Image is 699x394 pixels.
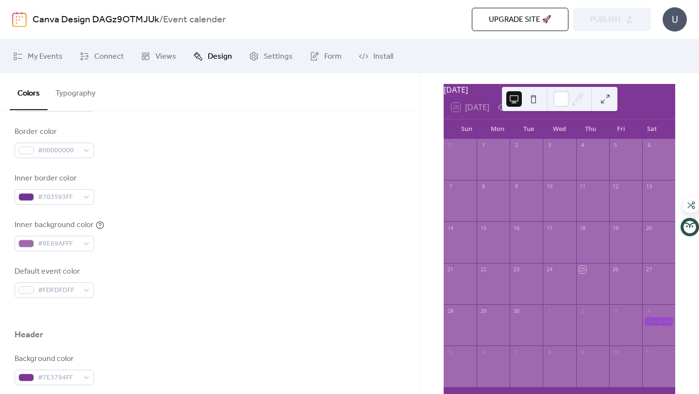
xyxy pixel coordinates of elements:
div: 2 [513,142,520,149]
div: 5 [447,348,454,356]
div: 3 [546,142,553,149]
div: 31 [447,142,454,149]
div: 3 [612,307,619,314]
div: Wed [544,119,575,139]
div: 22 [480,266,487,273]
div: Sun [451,119,483,139]
div: 11 [645,348,652,356]
div: 25 [579,266,586,273]
div: Border color [15,126,92,138]
div: 27 [645,266,652,273]
div: 23 [513,266,520,273]
span: Settings [264,51,293,63]
span: #9E69AFFF [38,238,79,250]
div: Sat [636,119,667,139]
a: Views [133,43,183,69]
a: Connect [72,43,131,69]
a: Canva Design DAGz9OTMJUk [33,11,159,29]
div: 4 [579,142,586,149]
span: Form [324,51,342,63]
button: Colors [10,73,48,110]
div: 8 [480,183,487,190]
div: 17 [546,224,553,231]
div: 30 [513,307,520,314]
button: Typography [48,73,103,109]
span: #7E3794FF [38,372,79,384]
div: 13 [645,183,652,190]
div: 9 [513,183,520,190]
a: My Events [6,43,70,69]
div: U [663,7,687,32]
span: #00000000 [38,145,79,157]
div: 16 [513,224,520,231]
a: Form [302,43,349,69]
div: 20 [645,224,652,231]
span: #FDFDFDFF [38,285,79,296]
div: Header [15,329,44,341]
div: 10 [612,348,619,356]
div: 18 [579,224,586,231]
span: Connect [94,51,124,63]
div: 7 [513,348,520,356]
span: Views [155,51,176,63]
div: Inner background color [15,219,94,231]
div: 4 [645,307,652,314]
div: Varia league performance [642,317,675,326]
div: Fri [606,119,637,139]
b: / [159,11,163,29]
div: 24 [546,266,553,273]
div: 9 [579,348,586,356]
div: Tue [513,119,544,139]
span: #703593FF [38,192,79,203]
div: 7 [447,183,454,190]
div: 12 [612,183,619,190]
span: My Events [28,51,63,63]
div: 15 [480,224,487,231]
div: 14 [447,224,454,231]
div: 6 [480,348,487,356]
div: 29 [480,307,487,314]
div: 8 [546,348,553,356]
div: 10 [546,183,553,190]
button: Upgrade site 🚀 [472,8,568,31]
a: Install [351,43,400,69]
div: 6 [645,142,652,149]
div: 1 [480,142,487,149]
b: Event calender [163,11,226,29]
div: 28 [447,307,454,314]
div: Background color [15,353,92,365]
div: 19 [612,224,619,231]
div: Inner border color [15,173,92,184]
span: Install [373,51,393,63]
a: Settings [242,43,300,69]
div: 2 [579,307,586,314]
span: Upgrade site 🚀 [489,14,551,26]
div: Default event color [15,266,92,278]
div: 26 [612,266,619,273]
div: Mon [483,119,514,139]
div: Thu [575,119,606,139]
a: Design [186,43,239,69]
span: Design [208,51,232,63]
div: 21 [447,266,454,273]
div: 1 [546,307,553,314]
div: 11 [579,183,586,190]
div: [DATE] [444,84,675,96]
div: 5 [612,142,619,149]
img: logo [12,12,27,27]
